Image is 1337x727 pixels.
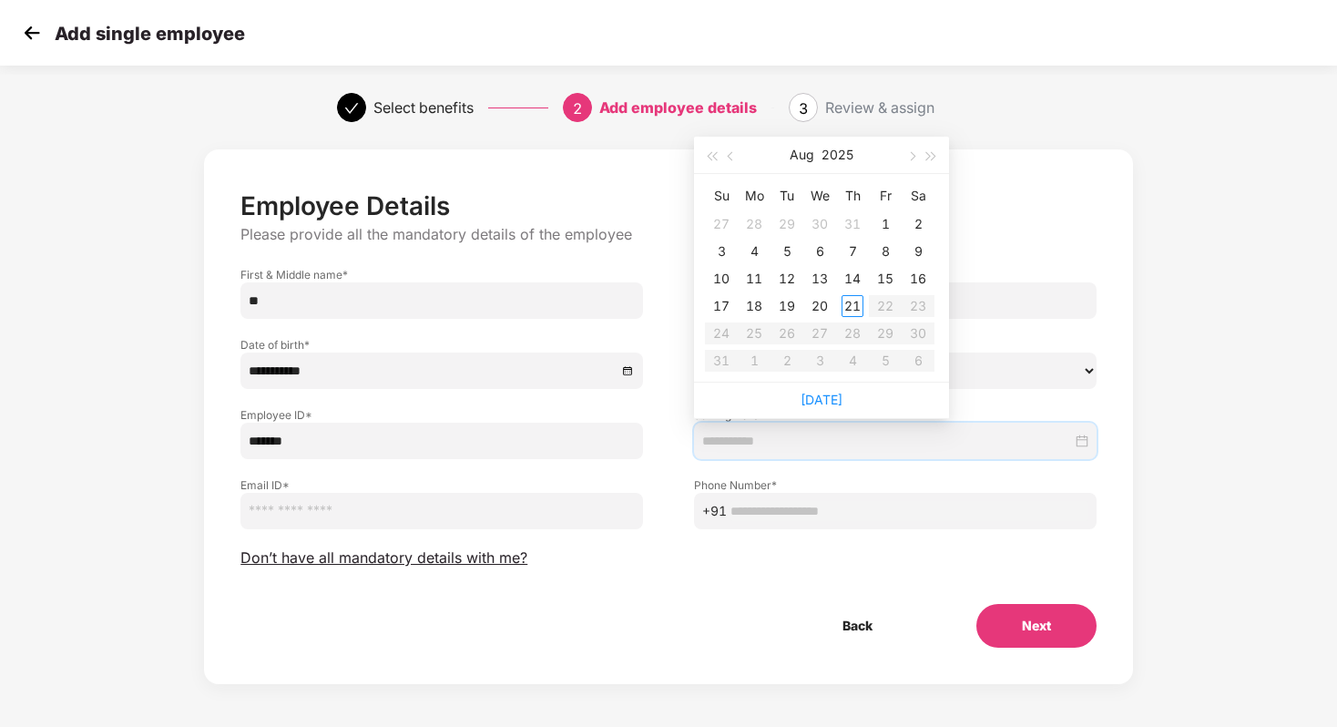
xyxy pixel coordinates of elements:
p: Add single employee [55,23,245,45]
button: Back [797,604,918,648]
div: 19 [776,295,798,317]
td: 2025-08-07 [836,238,869,265]
td: 2025-08-01 [869,210,902,238]
td: 2025-08-19 [771,292,803,320]
td: 2025-08-04 [738,238,771,265]
div: 2 [907,213,929,235]
div: 8 [874,241,896,262]
div: 9 [907,241,929,262]
div: 14 [842,268,863,290]
label: First & Middle name [240,267,643,282]
span: 2 [573,99,582,118]
div: 29 [776,213,798,235]
div: 17 [710,295,732,317]
td: 2025-08-21 [836,292,869,320]
div: 6 [809,241,831,262]
td: 2025-08-08 [869,238,902,265]
div: 7 [842,241,863,262]
td: 2025-08-12 [771,265,803,292]
th: Sa [902,181,934,210]
td: 2025-08-15 [869,265,902,292]
th: We [803,181,836,210]
td: 2025-07-28 [738,210,771,238]
label: Email ID [240,477,643,493]
div: 15 [874,268,896,290]
span: Don’t have all mandatory details with me? [240,548,527,568]
span: check [344,101,359,116]
td: 2025-08-09 [902,238,934,265]
div: 10 [710,268,732,290]
td: 2025-08-14 [836,265,869,292]
div: 20 [809,295,831,317]
a: [DATE] [801,392,842,407]
div: 11 [743,268,765,290]
td: 2025-08-11 [738,265,771,292]
td: 2025-08-18 [738,292,771,320]
div: 4 [743,241,765,262]
td: 2025-07-30 [803,210,836,238]
div: 18 [743,295,765,317]
span: 3 [799,99,808,118]
th: Tu [771,181,803,210]
td: 2025-08-13 [803,265,836,292]
div: 31 [842,213,863,235]
th: Fr [869,181,902,210]
td: 2025-08-20 [803,292,836,320]
label: Employee ID [240,407,643,423]
div: Select benefits [373,93,474,122]
td: 2025-08-16 [902,265,934,292]
button: Aug [790,137,814,173]
div: Review & assign [825,93,934,122]
span: +91 [702,501,727,521]
div: Add employee details [599,93,757,122]
th: Su [705,181,738,210]
th: Th [836,181,869,210]
td: 2025-08-10 [705,265,738,292]
label: Date of birth [240,337,643,353]
div: 13 [809,268,831,290]
button: Next [976,604,1097,648]
div: 5 [776,241,798,262]
button: 2025 [822,137,853,173]
div: 16 [907,268,929,290]
td: 2025-07-27 [705,210,738,238]
div: 12 [776,268,798,290]
img: svg+xml;base64,PHN2ZyB4bWxucz0iaHR0cDovL3d3dy53My5vcmcvMjAwMC9zdmciIHdpZHRoPSIzMCIgaGVpZ2h0PSIzMC... [18,19,46,46]
th: Mo [738,181,771,210]
p: Please provide all the mandatory details of the employee [240,225,1096,244]
p: Employee Details [240,190,1096,221]
div: 21 [842,295,863,317]
td: 2025-08-02 [902,210,934,238]
div: 28 [743,213,765,235]
td: 2025-08-05 [771,238,803,265]
td: 2025-08-03 [705,238,738,265]
div: 30 [809,213,831,235]
td: 2025-08-06 [803,238,836,265]
td: 2025-08-17 [705,292,738,320]
td: 2025-07-29 [771,210,803,238]
div: 27 [710,213,732,235]
div: 1 [874,213,896,235]
td: 2025-07-31 [836,210,869,238]
div: 3 [710,241,732,262]
label: Phone Number [694,477,1097,493]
